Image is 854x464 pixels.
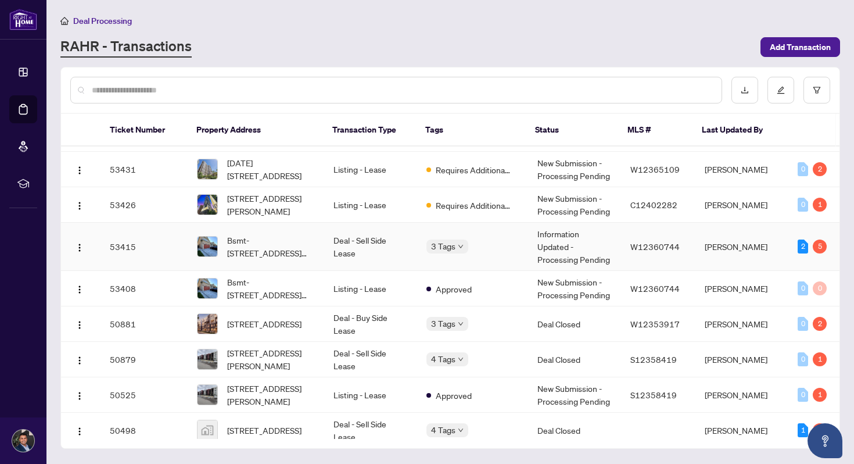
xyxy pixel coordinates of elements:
[70,195,89,214] button: Logo
[695,152,788,187] td: [PERSON_NAME]
[75,391,84,401] img: Logo
[101,152,188,187] td: 53431
[101,306,188,342] td: 50881
[813,281,827,295] div: 0
[528,306,621,342] td: Deal Closed
[798,352,808,366] div: 0
[324,152,417,187] td: Listing - Lease
[70,386,89,404] button: Logo
[798,198,808,212] div: 0
[101,271,188,306] td: 53408
[798,281,808,295] div: 0
[798,240,808,254] div: 2
[630,283,680,294] span: W12360744
[75,201,84,210] img: Logo
[431,317,455,330] span: 3 Tags
[436,283,472,295] span: Approved
[458,321,464,327] span: down
[227,276,315,301] span: Bsmt-[STREET_ADDRESS][PERSON_NAME][PERSON_NAME]
[324,187,417,223] td: Listing - Lease
[198,385,217,405] img: thumbnail-img
[187,114,323,147] th: Property Address
[75,320,84,330] img: Logo
[70,160,89,179] button: Logo
[798,423,808,437] div: 1
[75,285,84,294] img: Logo
[528,413,621,448] td: Deal Closed
[458,356,464,362] span: down
[101,342,188,377] td: 50879
[767,77,794,103] button: edit
[70,237,89,256] button: Logo
[528,187,621,223] td: New Submission - Processing Pending
[741,86,749,94] span: download
[227,382,315,408] span: [STREET_ADDRESS][PERSON_NAME]
[798,388,808,402] div: 0
[528,152,621,187] td: New Submission - Processing Pending
[813,240,827,254] div: 5
[12,430,34,452] img: Profile Icon
[692,114,785,147] th: Last Updated By
[323,114,416,147] th: Transaction Type
[813,162,827,176] div: 2
[324,377,417,413] td: Listing - Lease
[618,114,692,147] th: MLS #
[630,319,680,329] span: W12353917
[808,423,842,458] button: Open asap
[101,187,188,223] td: 53426
[101,413,188,448] td: 50498
[324,223,417,271] td: Deal - Sell Side Lease
[528,271,621,306] td: New Submission - Processing Pending
[198,159,217,179] img: thumbnail-img
[695,413,788,448] td: [PERSON_NAME]
[695,223,788,271] td: [PERSON_NAME]
[70,315,89,333] button: Logo
[101,377,188,413] td: 50525
[813,388,827,402] div: 1
[630,241,680,252] span: W12360744
[60,17,69,25] span: home
[458,427,464,433] span: down
[75,166,84,175] img: Logo
[416,114,526,147] th: Tags
[324,342,417,377] td: Deal - Sell Side Lease
[60,37,192,58] a: RAHR - Transactions
[324,413,417,448] td: Deal - Sell Side Lease
[813,423,827,437] div: 1
[695,306,788,342] td: [PERSON_NAME]
[70,421,89,440] button: Logo
[198,237,217,256] img: thumbnail-img
[9,9,37,30] img: logo
[227,234,315,259] span: Bsmt-[STREET_ADDRESS][PERSON_NAME][PERSON_NAME]
[227,156,315,182] span: [DATE][STREET_ADDRESS]
[431,240,455,253] span: 3 Tags
[760,37,840,57] button: Add Transaction
[695,187,788,223] td: [PERSON_NAME]
[227,347,315,372] span: [STREET_ADDRESS][PERSON_NAME]
[431,423,455,437] span: 4 Tags
[630,199,677,210] span: C12402282
[436,389,472,402] span: Approved
[630,164,680,174] span: W12365109
[630,390,677,400] span: S12358419
[73,16,132,26] span: Deal Processing
[75,356,84,365] img: Logo
[528,342,621,377] td: Deal Closed
[324,306,417,342] td: Deal - Buy Side Lease
[198,279,217,298] img: thumbnail-img
[198,349,217,369] img: thumbnail-img
[813,198,827,212] div: 1
[436,199,511,212] span: Requires Additional Docs
[528,223,621,271] td: Information Updated - Processing Pending
[101,114,187,147] th: Ticket Number
[695,271,788,306] td: [PERSON_NAME]
[770,38,831,56] span: Add Transaction
[630,354,677,365] span: S12358419
[798,317,808,331] div: 0
[70,350,89,369] button: Logo
[798,162,808,176] div: 0
[198,420,217,440] img: thumbnail-img
[695,377,788,413] td: [PERSON_NAME]
[813,317,827,331] div: 2
[526,114,619,147] th: Status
